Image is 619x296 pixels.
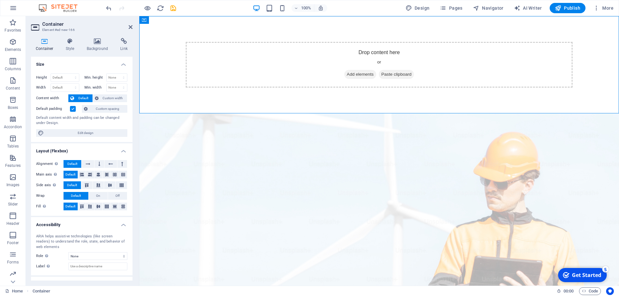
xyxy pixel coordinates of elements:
[470,3,506,13] button: Navigator
[82,105,127,113] button: Custom spacing
[318,5,324,11] i: On resize automatically adjust zoom level to fit chosen device.
[36,86,51,89] label: Width
[593,5,614,11] span: More
[36,252,50,260] span: Role
[61,38,82,52] h4: Style
[71,192,81,200] span: Default
[143,4,151,12] button: Click here to leave preview mode and continue editing
[90,105,125,113] span: Custom spacing
[33,287,51,295] nav: breadcrumb
[67,181,77,189] span: Default
[31,277,133,288] h4: Shape Dividers
[64,171,78,178] button: Default
[403,3,432,13] div: Design (Ctrl+Alt+Y)
[205,54,237,63] span: Add elements
[31,217,133,229] h4: Accessibility
[46,1,53,7] div: 5
[16,6,45,13] div: Get Started
[115,192,120,200] span: Off
[105,4,113,12] button: undo
[42,27,120,33] h3: Element #ed-new-166
[36,160,64,168] label: Alignment
[7,144,19,149] p: Tables
[6,221,19,226] p: Header
[64,192,88,200] button: Default
[157,5,164,12] i: Reload page
[42,21,133,27] h2: Container
[36,115,127,126] div: Default content width and padding can be changed under Design.
[5,287,23,295] a: Click to cancel selection. Double-click to open Pages
[31,38,61,52] h4: Container
[82,38,116,52] h4: Background
[4,124,22,129] p: Accordion
[65,171,75,178] span: Default
[36,234,127,250] div: ARIA helps assistive technologies (like screen readers) to understand the role, state, and behavi...
[36,105,70,113] label: Default padding
[514,5,542,11] span: AI Writer
[406,5,430,11] span: Design
[108,192,127,200] button: Off
[33,287,51,295] span: Click to select. Double-click to edit
[8,202,18,207] p: Slider
[582,287,598,295] span: Code
[65,203,75,210] span: Default
[606,287,614,295] button: Usercentrics
[7,240,19,245] p: Footer
[5,163,21,168] p: Features
[5,47,21,52] p: Elements
[36,129,127,137] button: Edit design
[301,4,311,12] h6: 100%
[437,3,465,13] button: Pages
[555,5,580,11] span: Publish
[579,287,601,295] button: Code
[37,4,85,12] img: Editor Logo
[169,4,177,12] button: save
[115,38,133,52] h4: Link
[403,3,432,13] button: Design
[170,5,177,12] i: Save (Ctrl+S)
[5,66,21,72] p: Columns
[511,3,545,13] button: AI Writer
[36,171,64,178] label: Main axis
[5,28,21,33] p: Favorites
[31,143,133,155] h4: Layout (Flexbox)
[36,192,64,200] label: Wrap
[76,94,91,102] span: Default
[64,181,81,189] button: Default
[568,289,569,293] span: :
[46,129,125,137] span: Edit design
[101,94,125,102] span: Custom width
[473,5,504,11] span: Navigator
[564,287,574,295] span: 00 00
[2,3,51,17] div: Get Started 5 items remaining, 0% complete
[240,54,275,63] span: Paste clipboard
[7,260,19,265] p: Forms
[31,57,133,68] h4: Size
[6,182,20,187] p: Images
[89,192,108,200] button: On
[156,4,164,12] button: reload
[84,76,106,79] label: Min. height
[6,86,20,91] p: Content
[96,192,100,200] span: On
[591,3,616,13] button: More
[68,94,93,102] button: Default
[36,76,51,79] label: Height
[93,94,127,102] button: Custom width
[36,203,64,210] label: Fill
[64,160,81,168] button: Default
[550,3,585,13] button: Publish
[36,94,68,102] label: Content width
[440,5,462,11] span: Pages
[46,26,433,72] div: Drop content here
[68,263,127,270] input: Use a descriptive name
[36,181,64,189] label: Side axis
[84,86,106,89] label: Min. width
[291,4,314,12] button: 100%
[105,5,113,12] i: Undo: Add element (Ctrl+Z)
[557,287,574,295] h6: Session time
[36,263,68,270] label: Label
[67,160,77,168] span: Default
[8,105,18,110] p: Boxes
[64,203,78,210] button: Default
